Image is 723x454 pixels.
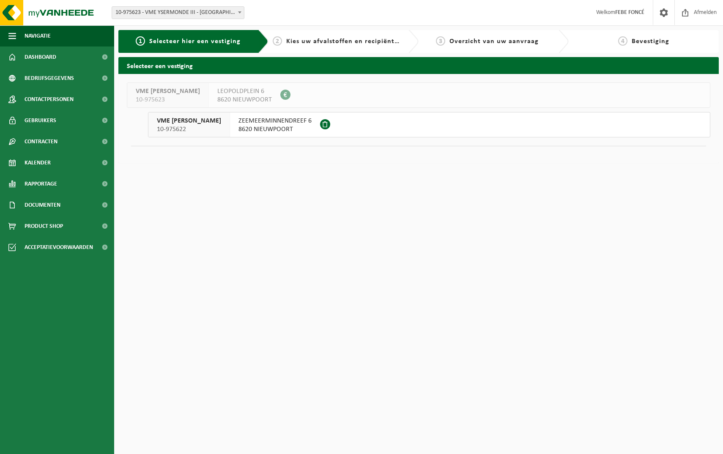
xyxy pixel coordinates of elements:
[25,194,60,216] span: Documenten
[157,125,221,134] span: 10-975622
[217,87,272,96] span: LEOPOLDPLEIN 6
[632,38,669,45] span: Bevestiging
[238,125,312,134] span: 8620 NIEUWPOORT
[148,112,710,137] button: VME [PERSON_NAME] 10-975622 ZEEMEERMINNENDREEF 68620 NIEUWPOORT
[273,36,282,46] span: 2
[157,117,221,125] span: VME [PERSON_NAME]
[449,38,539,45] span: Overzicht van uw aanvraag
[436,36,445,46] span: 3
[217,96,272,104] span: 8620 NIEUWPOORT
[25,237,93,258] span: Acceptatievoorwaarden
[149,38,241,45] span: Selecteer hier een vestiging
[136,96,200,104] span: 10-975623
[25,25,51,46] span: Navigatie
[136,36,145,46] span: 1
[618,36,627,46] span: 4
[25,173,57,194] span: Rapportage
[25,89,74,110] span: Contactpersonen
[112,7,244,19] span: 10-975623 - VME YSERMONDE III - NIEUWPOORT
[25,110,56,131] span: Gebruikers
[25,68,74,89] span: Bedrijfsgegevens
[112,6,244,19] span: 10-975623 - VME YSERMONDE III - NIEUWPOORT
[25,152,51,173] span: Kalender
[286,38,403,45] span: Kies uw afvalstoffen en recipiënten
[615,9,644,16] strong: FEBE FONCÉ
[25,46,56,68] span: Dashboard
[238,117,312,125] span: ZEEMEERMINNENDREEF 6
[136,87,200,96] span: VME [PERSON_NAME]
[25,131,58,152] span: Contracten
[25,216,63,237] span: Product Shop
[118,57,719,74] h2: Selecteer een vestiging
